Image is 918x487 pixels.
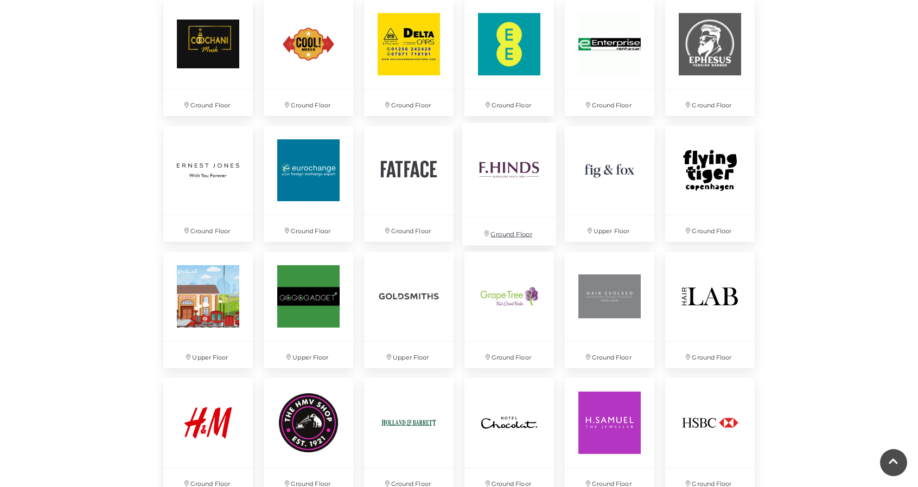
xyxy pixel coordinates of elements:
a: Ground Floor [660,120,760,248]
a: Upper Floor [559,120,660,248]
a: Ground Floor [258,120,359,248]
p: Upper Floor [565,215,654,242]
p: Ground Floor [264,89,353,116]
p: Ground Floor [464,342,554,368]
p: Ground Floor [163,89,253,116]
p: Ground Floor [565,342,654,368]
p: Upper Floor [264,342,353,368]
p: Ground Floor [462,217,556,245]
p: Upper Floor [163,342,253,368]
a: Upper Floor [359,246,459,374]
p: Ground Floor [464,89,554,116]
p: Ground Floor [565,89,654,116]
p: Ground Floor [665,89,755,116]
p: Ground Floor [163,215,253,242]
p: Ground Floor [364,89,454,116]
a: Upper Floor [158,246,258,374]
a: Upper Floor [258,246,359,374]
a: Ground Floor [456,117,562,251]
a: Ground Floor [660,246,760,374]
p: Ground Floor [264,215,353,242]
p: Upper Floor [364,342,454,368]
p: Ground Floor [364,215,454,242]
a: Ground Floor [158,120,258,248]
p: Ground Floor [665,342,755,368]
a: Ground Floor [459,246,559,374]
a: Hair Evolved at Festival Place, Basingstoke Ground Floor [559,246,660,374]
a: Ground Floor [359,120,459,248]
p: Ground Floor [665,215,755,242]
img: Hair Evolved at Festival Place, Basingstoke [565,252,654,341]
